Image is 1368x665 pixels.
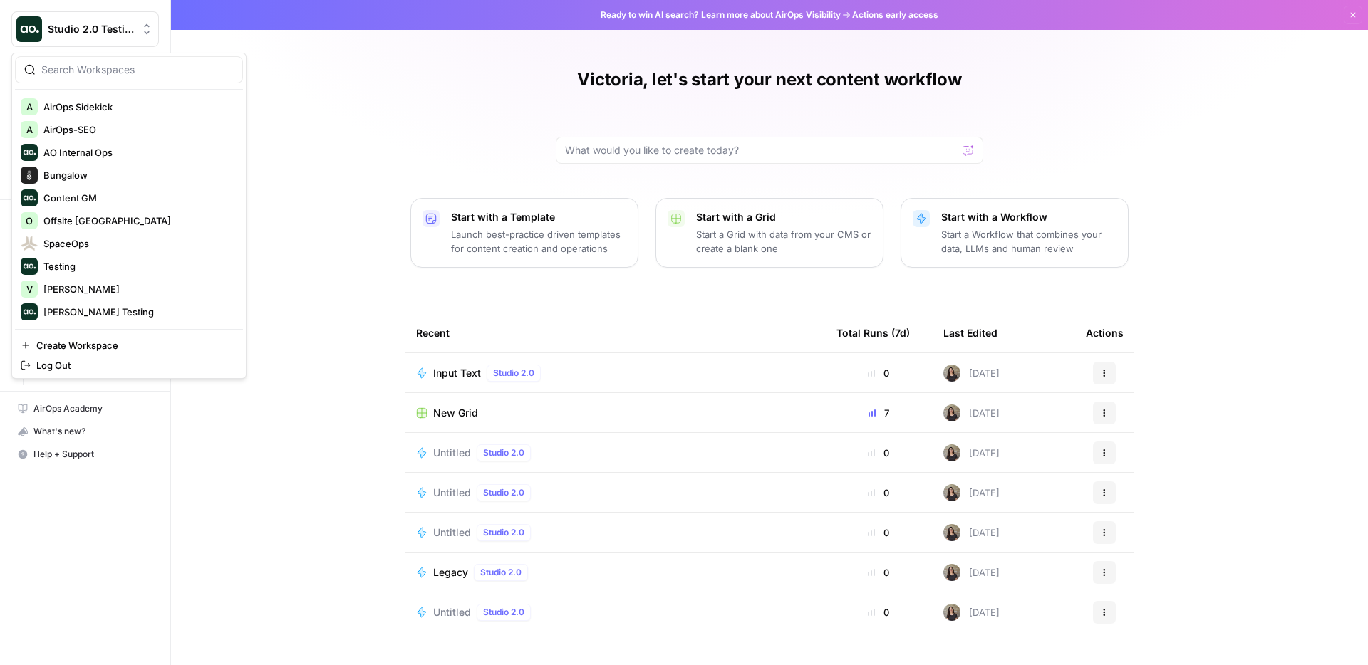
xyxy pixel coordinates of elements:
p: Start with a Template [451,210,626,224]
a: New Grid [416,406,814,420]
div: 0 [836,605,921,619]
img: n04lk3h3q0iujb8nvuuepb5yxxxi [943,365,960,382]
span: Create Workspace [36,338,232,352]
span: A [26,100,33,114]
span: Untitled [433,486,471,500]
a: Create Workspace [15,335,243,355]
span: Studio 2.0 [480,566,522,579]
span: AO Internal Ops [43,145,232,159]
a: Input TextStudio 2.0 [416,365,814,382]
span: [PERSON_NAME] [43,282,232,296]
input: Search Workspaces [41,63,234,77]
button: Start with a WorkflowStart a Workflow that combines your data, LLMs and human review [901,198,1129,268]
div: [DATE] [943,524,1000,541]
span: Testing [43,259,232,273]
div: Last Edited [943,313,997,352]
a: UntitledStudio 2.0 [416,604,814,621]
span: AirOps Academy [33,402,152,415]
img: SpaceOps Logo [21,235,38,252]
img: Vicky Testing Logo [21,303,38,320]
div: What's new? [12,421,158,442]
span: Studio 2.0 [483,606,524,619]
img: Bungalow Logo [21,167,38,184]
span: Log Out [36,358,232,372]
img: Studio 2.0 Testing Logo [16,16,42,42]
a: UntitledStudio 2.0 [416,524,814,541]
span: Help + Support [33,448,152,461]
span: AirOps Sidekick [43,100,232,114]
a: Learn more [701,9,748,20]
span: New Grid [433,406,478,420]
a: LegacyStudio 2.0 [416,564,814,581]
span: A [26,122,33,137]
span: Studio 2.0 [483,526,524,539]
p: Start a Workflow that combines your data, LLMs and human review [941,227,1116,256]
div: 0 [836,446,921,460]
button: Start with a TemplateLaunch best-practice driven templates for content creation and operations [410,198,638,268]
div: Workspace: Studio 2.0 Testing [11,53,247,379]
h1: Victoria, let's start your next content workflow [577,68,961,91]
p: Launch best-practice driven templates for content creation and operations [451,227,626,256]
span: Studio 2.0 [483,486,524,499]
button: What's new? [11,420,159,443]
span: Offsite [GEOGRAPHIC_DATA] [43,214,232,228]
img: AO Internal Ops Logo [21,144,38,161]
img: n04lk3h3q0iujb8nvuuepb5yxxxi [943,564,960,581]
div: 0 [836,525,921,540]
span: Untitled [433,605,471,619]
span: Studio 2.0 [493,367,534,379]
input: What would you like to create today? [565,143,957,157]
span: AirOps-SEO [43,122,232,137]
img: Content GM Logo [21,189,38,206]
a: UntitledStudio 2.0 [416,444,814,461]
span: Studio 2.0 Testing [48,22,134,36]
button: Start with a GridStart a Grid with data from your CMS or create a blank one [655,198,883,268]
span: V [26,282,33,296]
span: SpaceOps [43,236,232,251]
div: 0 [836,486,921,500]
div: 0 [836,366,921,380]
img: n04lk3h3q0iujb8nvuuepb5yxxxi [943,444,960,461]
img: n04lk3h3q0iujb8nvuuepb5yxxxi [943,604,960,621]
a: AirOps Academy [11,397,159,420]
img: Testing Logo [21,258,38,275]
div: [DATE] [943,484,1000,501]
div: 7 [836,406,921,420]
span: Input Text [433,366,481,380]
button: Workspace: Studio 2.0 Testing [11,11,159,47]
img: n04lk3h3q0iujb8nvuuepb5yxxxi [943,524,960,541]
p: Start a Grid with data from your CMS or create a blank one [696,227,871,256]
div: [DATE] [943,604,1000,621]
span: Untitled [433,446,471,460]
span: Untitled [433,525,471,540]
span: Ready to win AI search? about AirOps Visibility [601,9,841,21]
div: [DATE] [943,564,1000,581]
span: Legacy [433,565,468,580]
div: [DATE] [943,444,1000,461]
div: [DATE] [943,404,1000,421]
div: 0 [836,565,921,580]
span: Studio 2.0 [483,446,524,459]
img: n04lk3h3q0iujb8nvuuepb5yxxxi [943,404,960,421]
span: O [26,214,33,228]
div: Total Runs (7d) [836,313,910,352]
span: Actions early access [852,9,938,21]
div: Recent [416,313,814,352]
div: Actions [1086,313,1124,352]
div: [DATE] [943,365,1000,382]
p: Start with a Grid [696,210,871,224]
img: n04lk3h3q0iujb8nvuuepb5yxxxi [943,484,960,501]
a: UntitledStudio 2.0 [416,484,814,501]
a: Log Out [15,355,243,375]
span: Content GM [43,191,232,205]
span: [PERSON_NAME] Testing [43,305,232,319]
p: Start with a Workflow [941,210,1116,224]
span: Bungalow [43,168,232,182]
button: Help + Support [11,443,159,466]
